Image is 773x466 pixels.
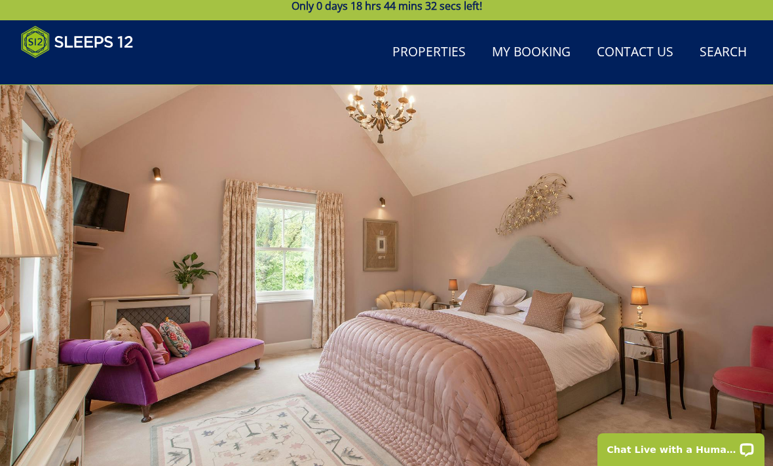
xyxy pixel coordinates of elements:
iframe: Customer reviews powered by Trustpilot [14,66,152,77]
a: My Booking [487,38,576,67]
a: Contact Us [592,38,679,67]
img: Sleeps 12 [21,26,134,58]
a: Properties [387,38,471,67]
a: Search [694,38,752,67]
iframe: LiveChat chat widget [589,425,773,466]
